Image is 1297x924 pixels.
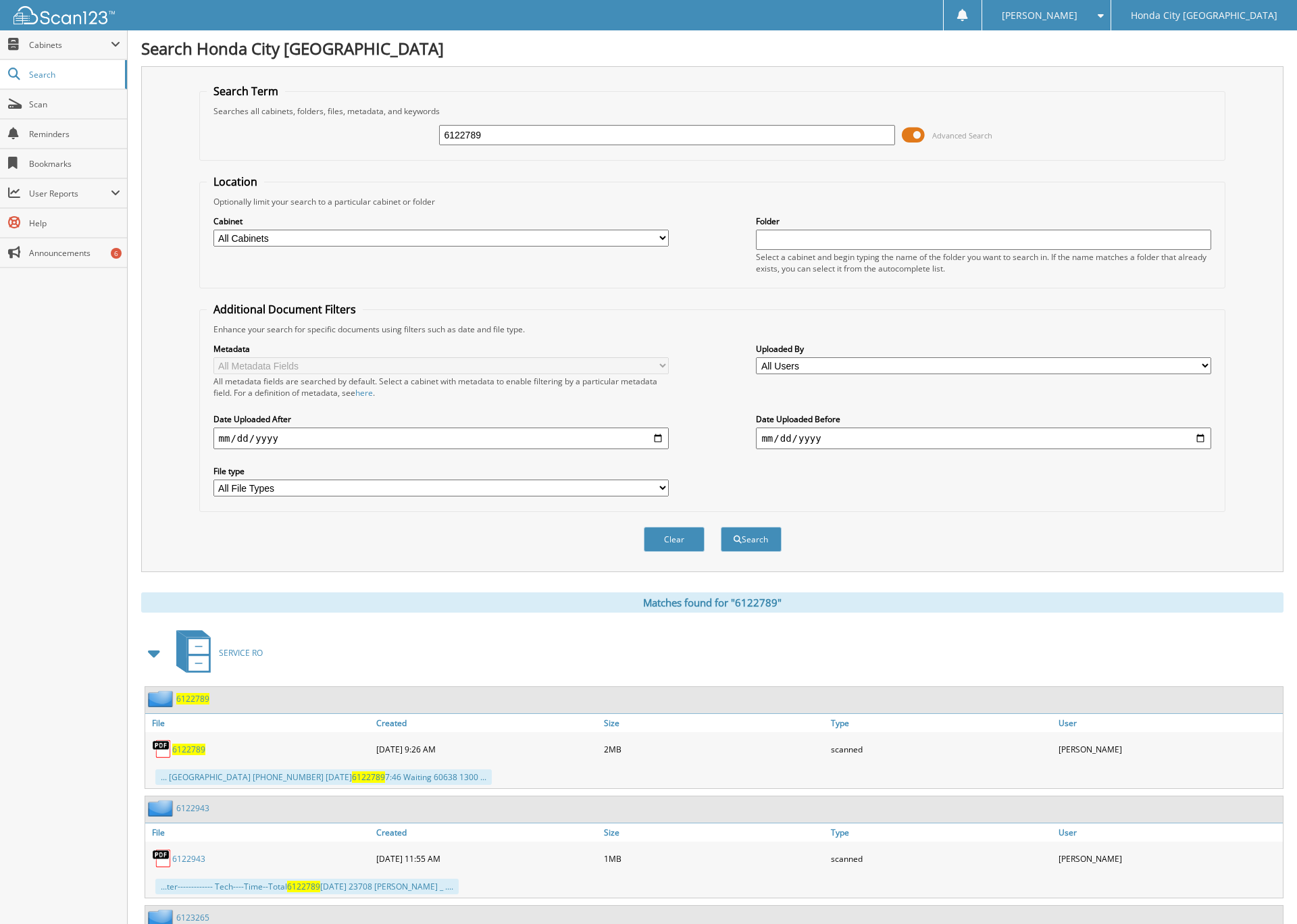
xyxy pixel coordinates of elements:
label: Uploaded By [756,343,1211,355]
a: Size [601,714,828,732]
h1: Search Honda City [GEOGRAPHIC_DATA] [141,37,1283,59]
span: Help [29,217,120,229]
a: Created [373,714,601,732]
div: Select a cabinet and begin typing the name of the folder you want to search in. If the name match... [756,251,1211,274]
div: Matches found for "6122789" [141,592,1283,613]
span: Honda City [GEOGRAPHIC_DATA] [1131,11,1277,20]
a: Created [373,823,601,842]
div: ... [GEOGRAPHIC_DATA] [PHONE_NUMBER] [DATE] 7:46 Waiting 60638 1300 ... [155,769,492,785]
img: folder2.png [148,690,176,707]
a: Size [601,823,828,842]
a: SERVICE RO [168,626,263,679]
div: scanned [828,736,1055,763]
span: 6122789 [287,881,320,892]
a: here [355,387,373,399]
legend: Search Term [207,84,285,99]
span: Reminders [29,128,120,140]
div: scanned [828,845,1055,872]
div: Searches all cabinets, folders, files, metadata, and keywords [207,105,1219,117]
div: 6 [111,248,122,259]
label: Metadata [213,343,669,355]
span: User Reports [29,188,111,199]
button: Search [721,527,782,552]
a: 6122789 [172,744,205,755]
label: Date Uploaded After [213,413,669,425]
legend: Additional Document Filters [207,302,363,317]
img: PDF.png [152,848,172,869]
div: Enhance your search for specific documents using filters such as date and file type. [207,324,1219,335]
a: 6123265 [176,912,209,923]
span: Scan [29,99,120,110]
div: 2MB [601,736,828,763]
a: Type [828,823,1055,842]
label: Cabinet [213,215,669,227]
div: [PERSON_NAME] [1055,736,1283,763]
input: end [756,428,1211,449]
img: scan123-logo-white.svg [14,6,115,24]
a: File [145,823,373,842]
span: SERVICE RO [219,647,263,659]
button: Clear [644,527,705,552]
a: User [1055,714,1283,732]
a: 6122943 [172,853,205,865]
a: Type [828,714,1055,732]
a: 6122789 [176,693,209,704]
div: [DATE] 11:55 AM [373,845,601,872]
span: [PERSON_NAME] [1002,11,1077,20]
span: Announcements [29,247,120,259]
a: File [145,714,373,732]
div: Optionally limit your search to a particular cabinet or folder [207,196,1219,207]
span: Bookmarks [29,158,120,170]
div: ...ter------------- Tech----Time--Total [DATE] 23708 [PERSON_NAME] _ .... [155,879,459,894]
div: All metadata fields are searched by default. Select a cabinet with metadata to enable filtering b... [213,376,669,399]
div: [DATE] 9:26 AM [373,736,601,763]
img: PDF.png [152,739,172,759]
div: 1MB [601,845,828,872]
span: Search [29,69,118,80]
span: Advanced Search [932,130,992,140]
legend: Location [207,174,264,189]
label: File type [213,465,669,477]
div: [PERSON_NAME] [1055,845,1283,872]
input: start [213,428,669,449]
a: User [1055,823,1283,842]
a: 6122943 [176,802,209,814]
span: Cabinets [29,39,111,51]
label: Folder [756,215,1211,227]
label: Date Uploaded Before [756,413,1211,425]
img: folder2.png [148,800,176,817]
span: 6122789 [352,771,385,783]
